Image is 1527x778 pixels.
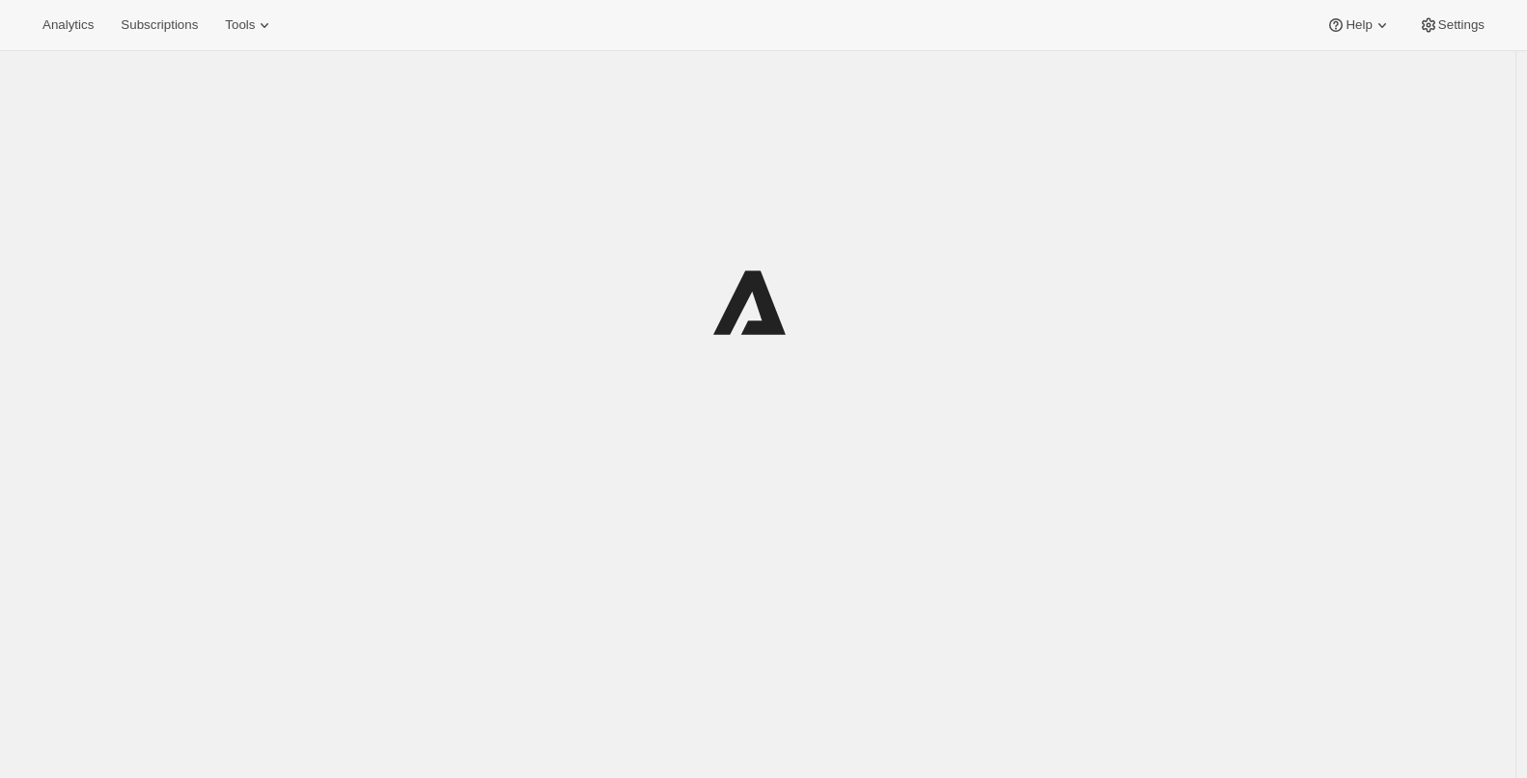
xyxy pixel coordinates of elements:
[1407,12,1496,39] button: Settings
[225,17,255,33] span: Tools
[109,12,209,39] button: Subscriptions
[1438,17,1485,33] span: Settings
[1315,12,1402,39] button: Help
[42,17,94,33] span: Analytics
[121,17,198,33] span: Subscriptions
[31,12,105,39] button: Analytics
[213,12,286,39] button: Tools
[1346,17,1372,33] span: Help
